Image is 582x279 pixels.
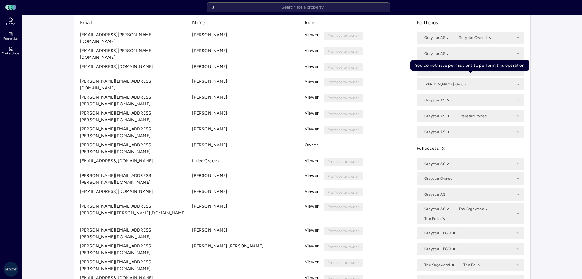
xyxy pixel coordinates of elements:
[324,94,363,102] button: Promote to owner
[192,259,300,272] p: —
[305,94,319,107] p: Viewer
[328,127,359,133] span: Promote to owner
[305,126,319,139] p: Viewer
[80,203,188,224] p: [PERSON_NAME][EMAIL_ADDRESS][PERSON_NAME][PERSON_NAME][DOMAIN_NAME]
[80,78,188,92] p: [PERSON_NAME][EMAIL_ADDRESS][DOMAIN_NAME]
[324,259,363,267] button: Promote to owner
[80,110,188,123] p: [PERSON_NAME][EMAIL_ADDRESS][PERSON_NAME][DOMAIN_NAME]
[80,158,188,170] p: [EMAIL_ADDRESS][DOMAIN_NAME]
[328,159,359,165] span: Promote to owner
[328,173,359,179] span: Promote to owner
[324,203,363,211] button: Promote to owner
[80,142,188,155] p: [PERSON_NAME][EMAIL_ADDRESS][PERSON_NAME][DOMAIN_NAME]
[328,48,359,55] span: Promote to owner
[328,111,359,117] span: Promote to owner
[305,188,319,201] p: Viewer
[80,63,188,76] p: [EMAIL_ADDRESS][DOMAIN_NAME]
[324,47,363,55] button: Promote to owner
[207,2,390,12] input: Search for a property
[328,32,359,39] span: Promote to owner
[328,64,359,70] span: Promote to owner
[305,78,319,92] p: Viewer
[192,110,300,123] p: [PERSON_NAME]
[80,227,188,240] p: [PERSON_NAME][EMAIL_ADDRESS][PERSON_NAME][DOMAIN_NAME]
[324,227,363,235] button: Promote to owner
[305,259,319,272] p: Viewer
[417,145,439,152] p: Full access
[192,203,300,224] p: [PERSON_NAME]
[328,189,359,195] span: Promote to owner
[192,94,300,107] p: [PERSON_NAME]
[328,260,359,266] span: Promote to owner
[192,172,300,186] p: [PERSON_NAME]
[324,110,363,118] button: Promote to owner
[328,228,359,234] span: Promote to owner
[305,110,319,123] p: Viewer
[324,32,363,40] button: Promote to owner
[80,172,188,186] p: [PERSON_NAME][EMAIL_ADDRESS][PERSON_NAME][DOMAIN_NAME]
[80,32,188,45] p: [EMAIL_ADDRESS][PERSON_NAME][DOMAIN_NAME]
[6,22,15,26] span: Home
[324,188,363,196] button: Promote to owner
[80,94,188,107] p: [PERSON_NAME][EMAIL_ADDRESS][PERSON_NAME][DOMAIN_NAME]
[80,19,188,26] h4: Email
[80,243,188,256] p: [PERSON_NAME][EMAIL_ADDRESS][PERSON_NAME][DOMAIN_NAME]
[328,244,359,250] span: Promote to owner
[80,259,188,272] p: [PERSON_NAME][EMAIL_ADDRESS][PERSON_NAME][DOMAIN_NAME]
[192,142,300,155] p: [PERSON_NAME]
[192,188,300,201] p: [PERSON_NAME]
[192,32,300,45] p: [PERSON_NAME]
[80,126,188,139] p: [PERSON_NAME][EMAIL_ADDRESS][PERSON_NAME][DOMAIN_NAME]
[324,172,363,180] button: Promote to owner
[192,126,300,139] p: [PERSON_NAME]
[328,95,359,101] span: Promote to owner
[305,243,319,256] p: Viewer
[417,19,524,26] h4: Portfolios
[305,32,319,45] p: Viewer
[192,63,300,76] p: [PERSON_NAME]
[305,63,319,76] p: Viewer
[192,19,300,26] h4: Name
[305,203,319,224] p: Viewer
[305,19,412,26] h4: Role
[3,37,18,40] span: Properties
[305,142,318,155] p: Owner
[192,47,300,61] p: [PERSON_NAME]
[192,78,300,92] p: [PERSON_NAME]
[192,227,300,240] p: [PERSON_NAME]
[305,172,319,186] p: Viewer
[324,243,363,251] button: Promote to owner
[305,227,319,240] p: Viewer
[324,78,363,86] button: Promote to owner
[2,51,19,55] span: Marketplace
[324,63,363,71] button: Promote to owner
[80,188,188,201] p: [EMAIL_ADDRESS][DOMAIN_NAME]
[192,243,300,256] p: [PERSON_NAME] [PERSON_NAME]
[328,79,359,85] span: Promote to owner
[80,47,188,61] p: [EMAIL_ADDRESS][PERSON_NAME][DOMAIN_NAME]
[4,262,18,277] img: Greystar AS
[305,158,319,170] p: Viewer
[305,47,319,61] p: Viewer
[324,126,363,134] button: Promote to owner
[192,158,300,170] p: Likica Grceva
[324,158,363,166] button: Promote to owner
[410,60,529,71] div: You do not have permissions to perform this operation
[328,204,359,210] span: Promote to owner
